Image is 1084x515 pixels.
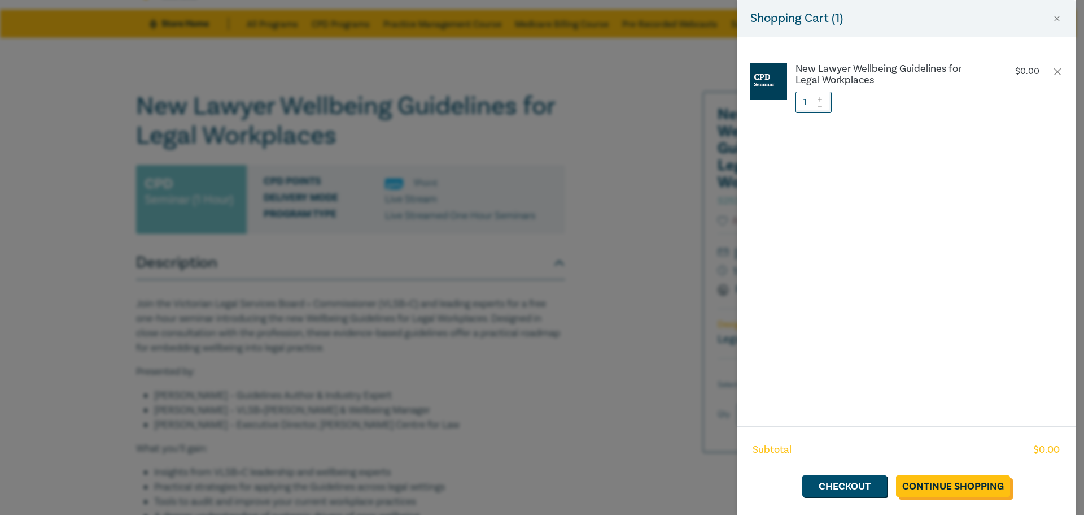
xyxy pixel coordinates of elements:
a: Checkout [802,475,887,497]
img: CPD%20Seminar.jpg [750,63,787,100]
a: New Lawyer Wellbeing Guidelines for Legal Workplaces [795,63,983,86]
h5: Shopping Cart ( 1 ) [750,9,843,28]
span: Subtotal [753,443,792,457]
span: $ 0.00 [1033,443,1060,457]
a: Continue Shopping [896,475,1010,497]
button: Close [1052,14,1062,24]
input: 1 [795,92,832,113]
p: $ 0.00 [1015,66,1039,77]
